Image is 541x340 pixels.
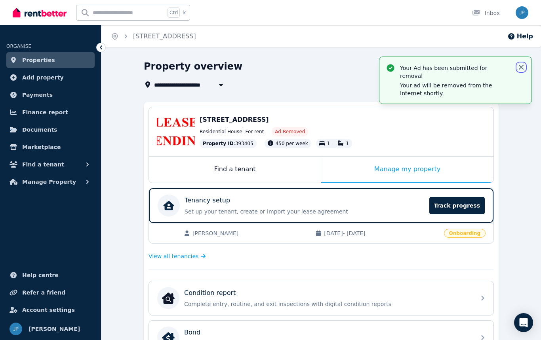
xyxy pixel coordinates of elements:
a: Account settings [6,302,95,318]
a: Documents [6,122,95,138]
span: Add property [22,73,64,82]
button: Help [507,32,533,41]
span: k [183,9,186,16]
a: Tenancy setupSet up your tenant, create or import your lease agreementTrack progress [149,188,493,223]
a: Properties [6,52,95,68]
div: Find a tenant [149,157,321,183]
div: Open Intercom Messenger [514,313,533,332]
p: Set up your tenant, create or import your lease agreement [185,208,425,215]
img: RentBetter [13,7,67,19]
div: Inbox [472,9,500,17]
p: Condition report [184,288,236,298]
img: Jan Primrose [10,323,22,335]
p: Complete entry, routine, and exit inspections with digital condition reports [184,300,471,308]
p: Your ad will be removed from the Internet shortly. [400,81,511,97]
span: Properties [22,55,55,65]
span: Documents [22,125,57,134]
img: Jan Primrose [516,6,528,19]
span: Help centre [22,270,59,280]
div: : 393405 [200,139,257,148]
span: 1 [346,141,349,146]
h1: Property overview [144,60,242,73]
a: Add property [6,70,95,85]
span: Onboarding [444,229,486,238]
img: Condition report [162,292,175,304]
a: [STREET_ADDRESS] [133,32,196,40]
span: Manage Property [22,177,76,187]
button: Find a tenant [6,157,95,172]
span: Ad: Removed [275,128,305,135]
p: Bond [184,328,200,337]
span: Find a tenant [22,160,64,169]
a: Marketplace [6,139,95,155]
a: Payments [6,87,95,103]
span: Track progress [429,197,485,214]
span: Refer a friend [22,288,65,297]
span: Marketplace [22,142,61,152]
a: Refer a friend [6,285,95,300]
span: View all tenancies [149,252,198,260]
p: Tenancy setup [185,196,230,205]
span: Ctrl [168,8,180,18]
span: [PERSON_NAME] [192,229,307,237]
button: Manage Property [6,174,95,190]
span: Residential House | For rent [200,128,264,135]
span: [DATE] - [DATE] [324,229,439,237]
div: Manage my property [321,157,493,183]
nav: Breadcrumb [101,25,206,47]
span: Payments [22,90,53,100]
a: View all tenancies [149,252,206,260]
span: 450 per week [276,141,308,146]
a: Finance report [6,104,95,120]
span: Property ID [203,140,234,147]
span: Account settings [22,305,75,315]
span: ORGANISE [6,43,31,49]
a: Help centre [6,267,95,283]
span: [PERSON_NAME] [29,324,80,334]
p: Your Ad has been submitted for removal [400,64,511,80]
span: Finance report [22,108,68,117]
span: [STREET_ADDRESS] [200,116,269,123]
span: 1 [327,141,330,146]
a: Condition reportCondition reportComplete entry, routine, and exit inspections with digital condit... [149,281,493,315]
